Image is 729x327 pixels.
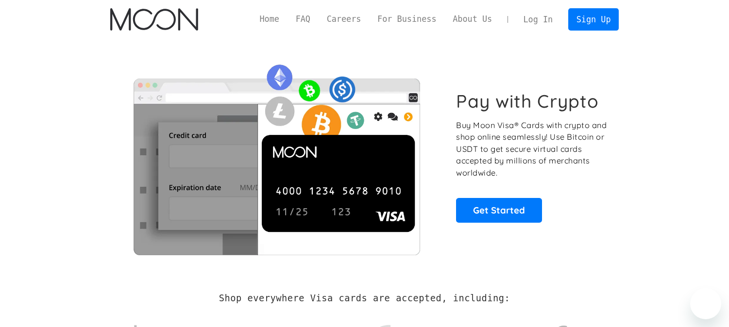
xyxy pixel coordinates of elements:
[288,13,319,25] a: FAQ
[456,119,608,179] p: Buy Moon Visa® Cards with crypto and shop online seamlessly! Use Bitcoin or USDT to get secure vi...
[252,13,288,25] a: Home
[456,90,599,112] h1: Pay with Crypto
[110,8,198,31] a: home
[456,198,542,222] a: Get Started
[568,8,619,30] a: Sign Up
[690,288,721,319] iframe: Button to launch messaging window
[319,13,369,25] a: Careers
[515,9,561,30] a: Log In
[219,293,510,304] h2: Shop everywhere Visa cards are accepted, including:
[110,8,198,31] img: Moon Logo
[444,13,500,25] a: About Us
[110,58,443,255] img: Moon Cards let you spend your crypto anywhere Visa is accepted.
[369,13,444,25] a: For Business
